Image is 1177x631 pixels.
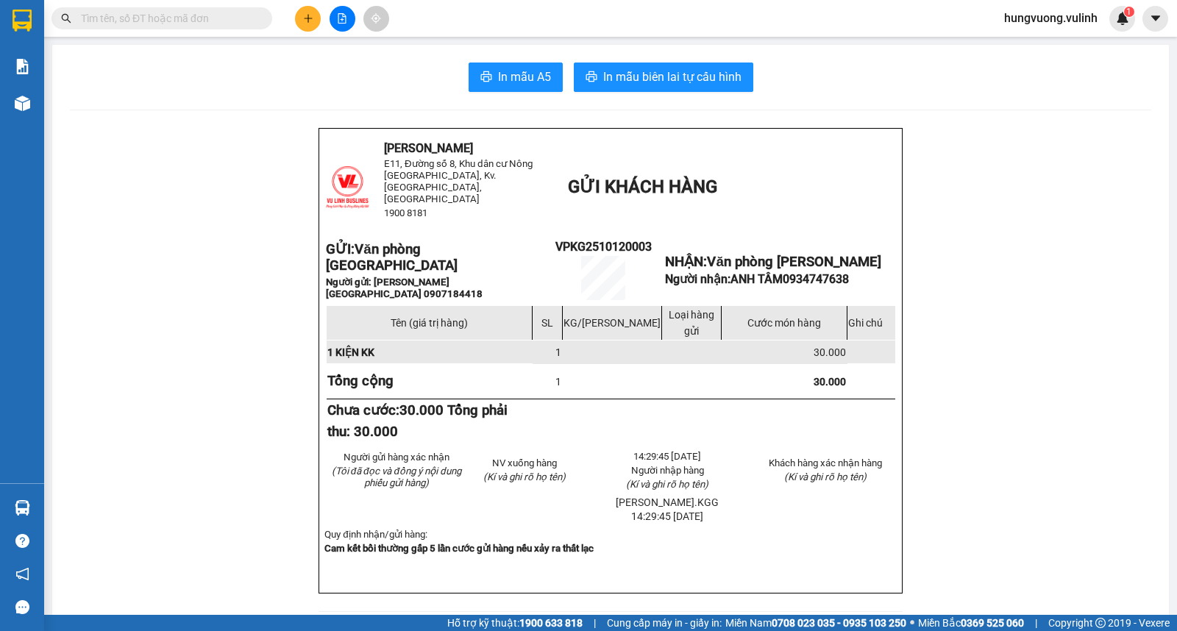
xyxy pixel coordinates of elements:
span: | [1035,615,1037,631]
button: caret-down [1142,6,1168,32]
td: Cước món hàng [722,306,847,341]
span: 1 KIỆN KK [327,346,374,358]
span: Hỗ trợ kỹ thuật: [447,615,583,631]
span: printer [480,71,492,85]
span: (Kí và ghi rõ họ tên) [626,479,708,490]
span: Miền Bắc [918,615,1024,631]
strong: Tổng cộng [327,373,394,389]
strong: NHẬN: [665,254,881,270]
span: 1 [1126,7,1131,17]
strong: 0708 023 035 - 0935 103 250 [772,617,906,629]
strong: 1900 633 818 [519,617,583,629]
span: Văn phòng [GEOGRAPHIC_DATA] [326,241,458,274]
td: Ghi chú [847,306,896,341]
span: 0934747638 [783,272,849,286]
span: Người nhập hàng [631,465,704,476]
span: (Kí và ghi rõ họ tên) [784,471,867,482]
sup: 1 [1124,7,1134,17]
strong: Chưa cước: [327,402,508,440]
span: message [15,600,29,614]
img: warehouse-icon [15,96,30,111]
span: Cung cấp máy in - giấy in: [607,615,722,631]
span: VPKG2510120003 [555,240,652,254]
span: hungvuong.vulinh [992,9,1109,27]
span: plus [303,13,313,24]
span: Người gửi hàng xác nhận [344,452,449,463]
span: caret-down [1149,12,1162,25]
span: Khách hàng xác nhận hàng [769,457,882,468]
span: 1900 8181 [384,207,427,218]
span: (Kí và ghi rõ họ tên) [483,471,566,482]
button: file-add [330,6,355,32]
img: icon-new-feature [1116,12,1129,25]
span: copyright [1095,618,1106,628]
span: ⚪️ [910,620,914,626]
span: E11, Đường số 8, Khu dân cư Nông [GEOGRAPHIC_DATA], Kv.[GEOGRAPHIC_DATA], [GEOGRAPHIC_DATA] [384,158,533,204]
span: 1 [555,346,561,358]
span: 14:29:45 [DATE] [633,451,701,462]
span: NV xuống hàng [492,457,557,468]
span: In mẫu biên lai tự cấu hình [603,68,742,86]
span: file-add [337,13,347,24]
span: notification [15,567,29,581]
button: aim [363,6,389,32]
strong: GỬI: [326,241,458,274]
span: In mẫu A5 [498,68,551,86]
span: search [61,13,71,24]
strong: 0369 525 060 [961,617,1024,629]
span: 30.000 [814,376,846,388]
td: Loại hàng gửi [662,306,722,341]
img: logo-vxr [13,10,32,32]
span: Quy định nhận/gửi hàng: [324,529,427,540]
strong: Cam kết bồi thường gấp 5 lần cước gửi hàng nếu xảy ra thất lạc [324,543,594,554]
td: SL [532,306,563,341]
span: Văn phòng [PERSON_NAME] [707,254,881,270]
span: | [594,615,596,631]
span: ANH TÂM [730,272,849,286]
button: plus [295,6,321,32]
button: printerIn mẫu biên lai tự cấu hình [574,63,753,92]
strong: Người nhận: [665,272,849,286]
span: 30.000 Tổng phải thu: 30.000 [327,402,508,440]
span: Miền Nam [725,615,906,631]
span: 1 [555,376,561,388]
td: Tên (giá trị hàng) [327,306,533,341]
span: Người gửi: [PERSON_NAME][GEOGRAPHIC_DATA] 0907184418 [326,277,483,299]
span: question-circle [15,534,29,548]
span: printer [586,71,597,85]
span: 30.000 [814,346,846,358]
span: [PERSON_NAME] [384,141,473,155]
img: solution-icon [15,59,30,74]
td: KG/[PERSON_NAME] [563,306,662,341]
input: Tìm tên, số ĐT hoặc mã đơn [81,10,255,26]
span: 14:29:45 [DATE] [631,510,703,522]
img: warehouse-icon [15,500,30,516]
button: printerIn mẫu A5 [469,63,563,92]
img: logo [326,165,369,209]
span: GỬI KHÁCH HÀNG [568,177,717,197]
span: [PERSON_NAME].KGG [616,496,719,508]
em: (Tôi đã đọc và đồng ý nội dung phiếu gửi hàng) [332,466,461,488]
span: aim [371,13,381,24]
